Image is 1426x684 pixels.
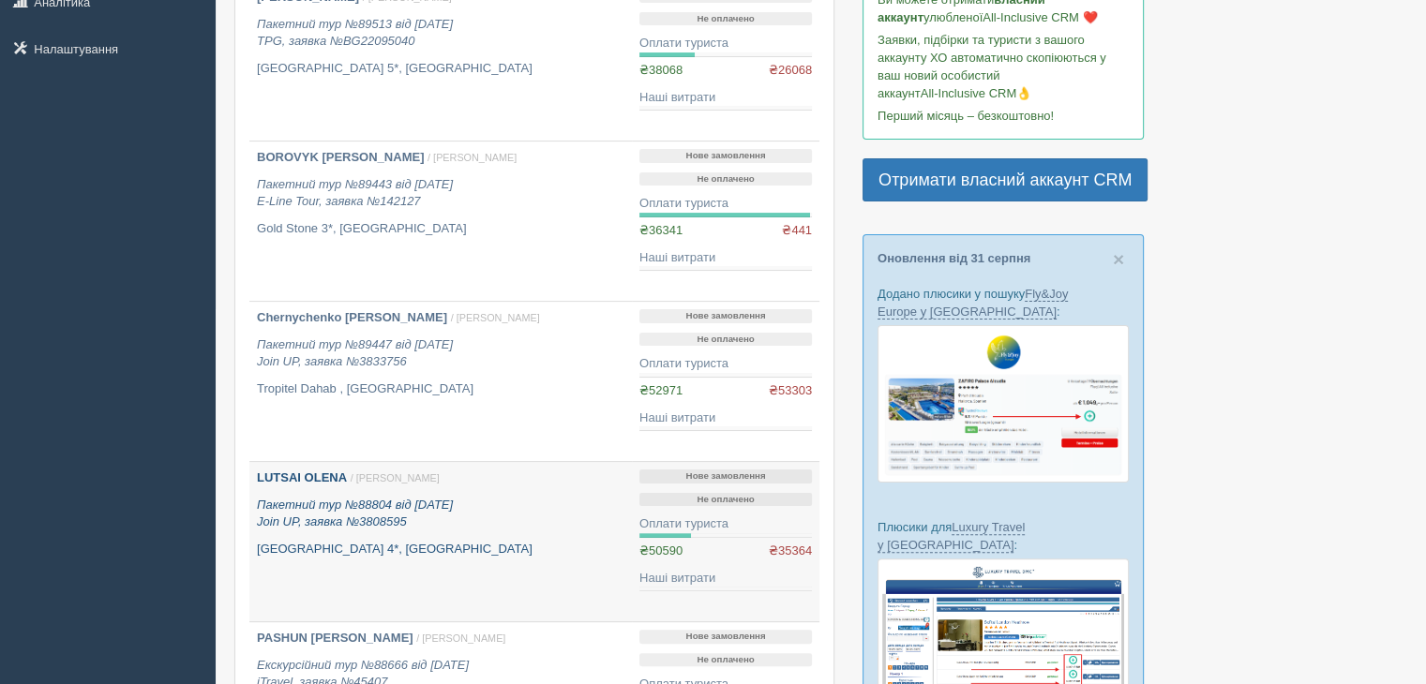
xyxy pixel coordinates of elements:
[639,493,812,507] p: Не оплачено
[639,35,812,52] div: Оплати туриста
[639,12,812,26] p: Не оплачено
[639,409,812,427] div: Наші витрати
[257,631,413,645] b: PASHUN [PERSON_NAME]
[249,141,632,301] a: BOROVYK [PERSON_NAME] / [PERSON_NAME] Пакетний тур №89443 від [DATE]E-Line Tour, заявка №142127 G...
[639,383,683,397] span: ₴52971
[639,223,683,237] span: ₴36341
[257,541,624,558] p: [GEOGRAPHIC_DATA] 4*, [GEOGRAPHIC_DATA]
[257,60,624,78] p: [GEOGRAPHIC_DATA] 5*, [GEOGRAPHIC_DATA]
[769,62,812,80] span: ₴26068
[878,285,1129,320] p: Додано плюсики у пошуку :
[1113,249,1124,269] button: Close
[983,10,1097,24] span: All-Inclusive CRM ❤️
[639,543,683,558] span: ₴50590
[249,462,632,621] a: LUTSAI OLENA / [PERSON_NAME] Пакетний тур №88804 від [DATE]Join UP, заявка №3808595 [GEOGRAPHIC_D...
[769,382,812,400] span: ₴53303
[639,89,812,107] div: Наші витрати
[878,251,1030,265] a: Оновлення від 31 серпня
[878,520,1025,553] a: Luxury Travel у [GEOGRAPHIC_DATA]
[639,149,812,163] p: Нове замовлення
[639,249,812,267] div: Наші витрати
[257,498,453,529] i: Пакетний тур №88804 від [DATE] Join UP, заявка №3808595
[257,380,624,398] p: Tropitel Dahab , [GEOGRAPHIC_DATA]
[257,177,453,209] i: Пакетний тур №89443 від [DATE] E-Line Tour, заявка №142127
[639,570,812,587] div: Наші витрати
[639,63,683,77] span: ₴38068
[249,302,632,461] a: Chernychenko [PERSON_NAME] / [PERSON_NAME] Пакетний тур №89447 від [DATE]Join UP, заявка №3833756...
[257,150,424,164] b: BOROVYK [PERSON_NAME]
[782,222,812,240] span: ₴441
[257,470,347,484] b: LUTSAI OLENA
[878,31,1129,102] p: Заявки, підбірки та туристи з вашого аккаунту ХО автоматично скопіюються у ваш новий особистий ак...
[878,518,1129,554] p: Плюсики для :
[878,287,1068,320] a: Fly&Joy Europe у [GEOGRAPHIC_DATA]
[257,337,453,369] i: Пакетний тур №89447 від [DATE] Join UP, заявка №3833756
[257,310,447,324] b: Chernychenko [PERSON_NAME]
[416,632,505,644] span: / [PERSON_NAME]
[639,653,812,667] p: Не оплачено
[639,355,812,373] div: Оплати туриста
[257,17,453,49] i: Пакетний тур №89513 від [DATE] TPG, заявка №BG22095040
[639,195,812,213] div: Оплати туриста
[639,630,812,644] p: Нове замовлення
[878,107,1129,125] p: Перший місяць – безкоштовно!
[351,472,440,483] span: / [PERSON_NAME]
[639,333,812,347] p: Не оплачено
[639,469,812,483] p: Нове замовлення
[921,86,1032,100] span: All-Inclusive CRM👌
[878,325,1129,483] img: fly-joy-de-proposal-crm-for-travel-agency.png
[639,309,812,323] p: Нове замовлення
[639,172,812,186] p: Не оплачено
[257,220,624,238] p: Gold Stone 3*, [GEOGRAPHIC_DATA]
[769,543,812,560] span: ₴35364
[428,152,517,163] span: / [PERSON_NAME]
[639,515,812,533] div: Оплати туриста
[863,158,1148,201] a: Отримати власний аккаунт CRM
[1113,248,1124,270] span: ×
[451,312,540,323] span: / [PERSON_NAME]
